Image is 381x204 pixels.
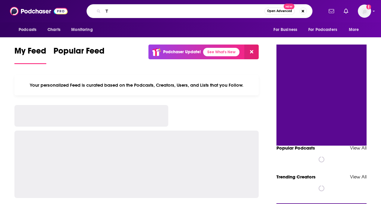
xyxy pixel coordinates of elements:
[358,5,371,18] button: Show profile menu
[366,5,371,9] svg: Add a profile image
[276,174,315,180] a: Trending Creators
[67,24,100,36] button: open menu
[350,174,367,180] a: View All
[358,5,371,18] img: User Profile
[10,5,68,17] img: Podchaser - Follow, Share and Rate Podcasts
[308,26,337,34] span: For Podcasters
[53,46,105,64] a: Popular Feed
[358,5,371,18] span: Logged in as Bobhunt28
[47,26,60,34] span: Charts
[44,24,64,36] a: Charts
[14,46,46,64] a: My Feed
[267,10,292,13] span: Open Advanced
[326,6,337,16] a: Show notifications dropdown
[71,26,93,34] span: Monitoring
[341,6,351,16] a: Show notifications dropdown
[350,145,367,151] a: View All
[269,24,305,36] button: open menu
[163,49,201,54] p: Podchaser Update!
[304,24,346,36] button: open menu
[273,26,297,34] span: For Business
[264,8,295,15] button: Open AdvancedNew
[53,46,105,60] span: Popular Feed
[103,6,264,16] input: Search podcasts, credits, & more...
[276,145,315,151] a: Popular Podcasts
[345,24,367,36] button: open menu
[19,26,36,34] span: Podcasts
[14,75,259,95] div: Your personalized Feed is curated based on the Podcasts, Creators, Users, and Lists that you Follow.
[14,24,44,36] button: open menu
[284,4,294,9] span: New
[203,48,239,56] a: See What's New
[87,4,312,18] div: Search podcasts, credits, & more...
[14,46,46,60] span: My Feed
[349,26,359,34] span: More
